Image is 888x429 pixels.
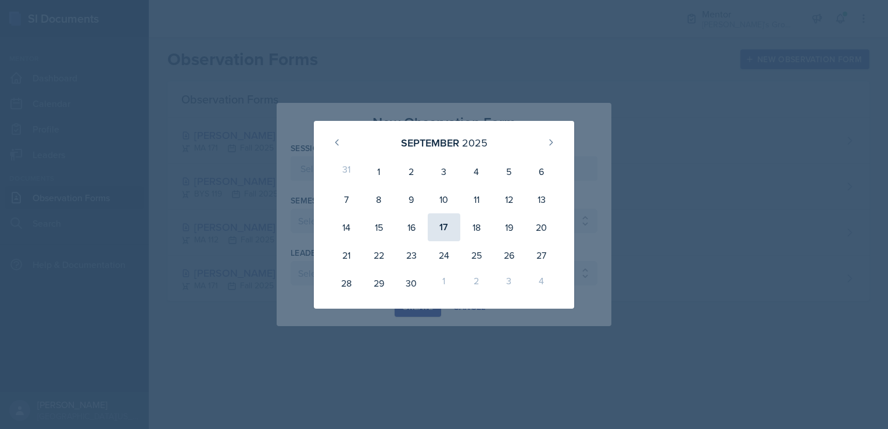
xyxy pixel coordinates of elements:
[493,213,525,241] div: 19
[395,185,428,213] div: 9
[330,241,363,269] div: 21
[363,185,395,213] div: 8
[401,135,459,151] div: September
[363,213,395,241] div: 15
[395,269,428,297] div: 30
[525,158,558,185] div: 6
[525,241,558,269] div: 27
[330,158,363,185] div: 31
[428,213,460,241] div: 17
[395,158,428,185] div: 2
[395,213,428,241] div: 16
[525,269,558,297] div: 4
[525,185,558,213] div: 13
[428,269,460,297] div: 1
[363,269,395,297] div: 29
[363,241,395,269] div: 22
[460,158,493,185] div: 4
[428,158,460,185] div: 3
[493,241,525,269] div: 26
[395,241,428,269] div: 23
[460,213,493,241] div: 18
[493,158,525,185] div: 5
[330,269,363,297] div: 28
[462,135,488,151] div: 2025
[493,269,525,297] div: 3
[460,269,493,297] div: 2
[428,185,460,213] div: 10
[525,213,558,241] div: 20
[330,213,363,241] div: 14
[460,241,493,269] div: 25
[460,185,493,213] div: 11
[330,185,363,213] div: 7
[363,158,395,185] div: 1
[493,185,525,213] div: 12
[428,241,460,269] div: 24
